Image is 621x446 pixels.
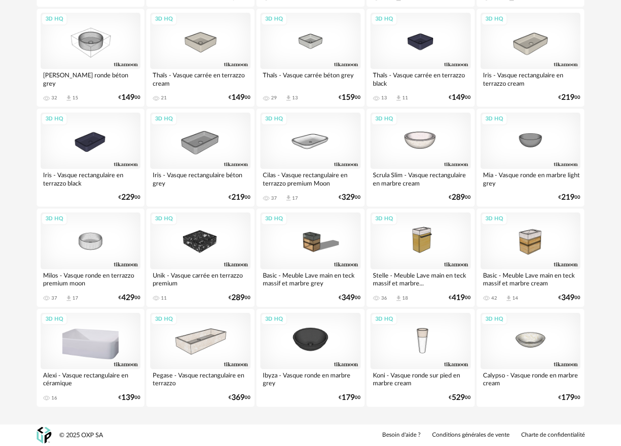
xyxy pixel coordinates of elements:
a: 3D HQ Iris - Vasque rectangulaire béton grey €21900 [146,109,254,207]
a: 3D HQ Basic - Meuble Lave main en teck massif et marbre cream 42 Download icon 14 €34900 [477,209,585,306]
a: 3D HQ Ibyza - Vasque ronde en marbre grey €17900 [256,309,365,407]
div: € 00 [558,94,580,101]
div: Iris - Vasque rectangulaire en terrazzo cream [481,69,581,89]
span: 289 [231,295,245,301]
span: 219 [231,194,245,201]
div: 3D HQ [481,313,507,326]
div: 17 [292,195,298,201]
div: 3D HQ [371,313,397,326]
span: 149 [231,94,245,101]
div: € 00 [229,194,251,201]
div: € 00 [558,194,580,201]
div: 18 [402,295,408,301]
div: Scrula Slim - Vasque rectangulaire en marbre cream [370,169,471,188]
img: OXP [37,427,51,444]
span: 369 [231,395,245,401]
span: 159 [342,94,355,101]
a: 3D HQ Scrula Slim - Vasque rectangulaire en marbre cream €28900 [367,109,475,207]
div: Koni - Vasque ronde sur pied en marbre cream [370,369,471,389]
div: € 00 [118,395,140,401]
div: Pegase - Vasque rectangulaire en terrazzo [150,369,251,389]
a: 3D HQ Pegase - Vasque rectangulaire en terrazzo €36900 [146,309,254,407]
span: Download icon [65,94,72,102]
span: Download icon [65,295,72,302]
div: Basic - Meuble Lave main en teck massif et marbre cream [481,269,581,289]
span: 219 [561,94,575,101]
span: 429 [121,295,135,301]
div: 14 [512,295,518,301]
div: 16 [51,395,57,401]
div: Thaïs - Vasque carrée en terrazzo cream [150,69,251,89]
a: 3D HQ Koni - Vasque ronde sur pied en marbre cream €52900 [367,309,475,407]
div: 17 [72,295,78,301]
a: 3D HQ Alexi - Vasque rectangulaire en céramique 16 €13900 [37,309,145,407]
div: € 00 [118,194,140,201]
div: Milos - Vasque ronde en terrazzo premium moon [41,269,141,289]
a: 3D HQ [PERSON_NAME] ronde béton grey 32 Download icon 15 €14900 [37,9,145,107]
div: Unik - Vasque carrée en terrazzo premium [150,269,251,289]
div: 3D HQ [481,113,507,125]
div: 3D HQ [261,313,287,326]
div: € 00 [339,295,361,301]
div: 3D HQ [261,113,287,125]
div: € 00 [118,94,140,101]
a: 3D HQ Basic - Meuble Lave main en teck massif et marbre grey €34900 [256,209,365,306]
a: 3D HQ Thaïs - Vasque carrée en terrazzo cream 21 €14900 [146,9,254,107]
span: Download icon [285,194,292,202]
a: 3D HQ Iris - Vasque rectangulaire en terrazzo black €22900 [37,109,145,207]
div: € 00 [449,395,471,401]
div: 3D HQ [371,213,397,225]
div: € 00 [339,94,361,101]
div: 21 [161,95,167,101]
span: 529 [452,395,465,401]
div: 13 [381,95,387,101]
div: Iris - Vasque rectangulaire en terrazzo black [41,169,141,188]
a: 3D HQ Thaïs - Vasque carrée béton grey 29 Download icon 13 €15900 [256,9,365,107]
span: 149 [121,94,135,101]
div: € 00 [558,295,580,301]
span: 139 [121,395,135,401]
div: € 00 [449,194,471,201]
a: 3D HQ Milos - Vasque ronde en terrazzo premium moon 37 Download icon 17 €42900 [37,209,145,306]
span: Download icon [285,94,292,102]
div: Stelle - Meuble Lave main en teck massif et marbre... [370,269,471,289]
div: 3D HQ [261,13,287,25]
span: 149 [452,94,465,101]
span: 329 [342,194,355,201]
div: 42 [491,295,497,301]
div: Mia - Vasque ronde en marbre light grey [481,169,581,188]
a: Besoin d'aide ? [382,431,420,439]
a: 3D HQ Stelle - Meuble Lave main en teck massif et marbre... 36 Download icon 18 €41900 [367,209,475,306]
div: € 00 [118,295,140,301]
div: 3D HQ [151,13,177,25]
div: 37 [271,195,277,201]
div: 3D HQ [481,213,507,225]
div: € 00 [229,94,251,101]
div: 11 [161,295,167,301]
div: 3D HQ [41,113,68,125]
span: Download icon [395,94,402,102]
div: € 00 [229,295,251,301]
a: 3D HQ Cilas - Vasque rectangulaire en terrazzo premium Moon 37 Download icon 17 €32900 [256,109,365,207]
span: 179 [561,395,575,401]
div: 3D HQ [41,213,68,225]
div: 3D HQ [371,13,397,25]
div: 32 [51,95,57,101]
div: Calypso - Vasque ronde en marbre cream [481,369,581,389]
div: 37 [51,295,57,301]
a: 3D HQ Calypso - Vasque ronde en marbre cream €17900 [477,309,585,407]
div: € 00 [339,194,361,201]
a: Conditions générales de vente [432,431,509,439]
div: 3D HQ [371,113,397,125]
a: 3D HQ Mia - Vasque ronde en marbre light grey €21900 [477,109,585,207]
span: 349 [561,295,575,301]
div: 3D HQ [41,13,68,25]
div: € 00 [449,295,471,301]
span: 179 [342,395,355,401]
div: 3D HQ [151,313,177,326]
div: 11 [402,95,408,101]
a: 3D HQ Iris - Vasque rectangulaire en terrazzo cream €21900 [477,9,585,107]
span: 219 [561,194,575,201]
div: [PERSON_NAME] ronde béton grey [41,69,141,89]
div: Thaïs - Vasque carrée en terrazzo black [370,69,471,89]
